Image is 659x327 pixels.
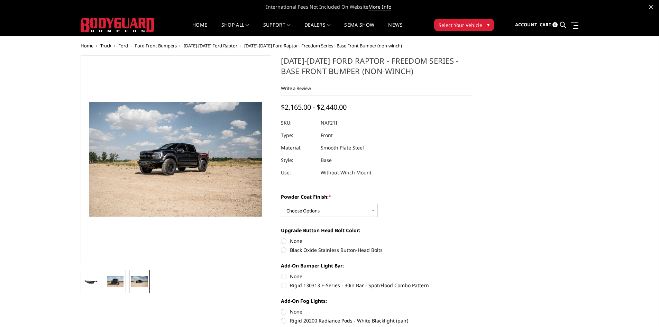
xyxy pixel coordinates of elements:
[281,282,472,289] label: Rigid 130313 E-Series - 30in Bar - Spot/Flood Combo Pattern
[281,237,472,245] label: None
[487,21,489,28] span: ▾
[244,43,402,49] span: [DATE]-[DATE] Ford Raptor - Freedom Series - Base Front Bumper (non-winch)
[552,22,558,27] span: 0
[81,43,93,49] a: Home
[281,154,315,166] dt: Style:
[515,21,537,28] span: Account
[118,43,128,49] a: Ford
[515,16,537,34] a: Account
[184,43,237,49] a: [DATE]-[DATE] Ford Raptor
[107,276,123,287] img: 2021-2025 Ford Raptor - Freedom Series - Base Front Bumper (non-winch)
[434,19,494,31] button: Select Your Vehicle
[100,43,111,49] a: Truck
[321,117,337,129] dd: NAF21I
[321,166,372,179] dd: Without Winch Mount
[321,129,333,142] dd: Front
[281,142,315,154] dt: Material:
[624,294,659,327] iframe: Chat Widget
[304,22,331,36] a: Dealers
[135,43,177,49] a: Ford Front Bumpers
[281,308,472,315] label: None
[281,273,472,280] label: None
[281,262,472,269] label: Add-On Bumper Light Bar:
[439,21,482,29] span: Select Your Vehicle
[281,55,472,81] h1: [DATE]-[DATE] Ford Raptor - Freedom Series - Base Front Bumper (non-winch)
[281,246,472,254] label: Black Oxide Stainless Button-Head Bolts
[281,193,472,200] label: Powder Coat Finish:
[263,22,291,36] a: Support
[540,16,558,34] a: Cart 0
[281,317,472,324] label: Rigid 20200 Radiance Pods - White Blacklight (pair)
[281,297,472,305] label: Add-On Fog Lights:
[281,117,315,129] dt: SKU:
[388,22,402,36] a: News
[540,21,551,28] span: Cart
[321,154,332,166] dd: Base
[131,276,148,287] img: 2021-2025 Ford Raptor - Freedom Series - Base Front Bumper (non-winch)
[81,55,272,263] a: 2021-2025 Ford Raptor - Freedom Series - Base Front Bumper (non-winch)
[192,22,207,36] a: Home
[221,22,249,36] a: shop all
[368,3,391,10] a: More Info
[281,102,347,112] span: $2,165.00 - $2,440.00
[81,18,155,32] img: BODYGUARD BUMPERS
[344,22,374,36] a: SEMA Show
[281,85,311,91] a: Write a Review
[281,129,315,142] dt: Type:
[83,278,99,286] img: 2021-2025 Ford Raptor - Freedom Series - Base Front Bumper (non-winch)
[321,142,364,154] dd: Smooth Plate Steel
[281,227,472,234] label: Upgrade Button Head Bolt Color:
[281,166,315,179] dt: Use:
